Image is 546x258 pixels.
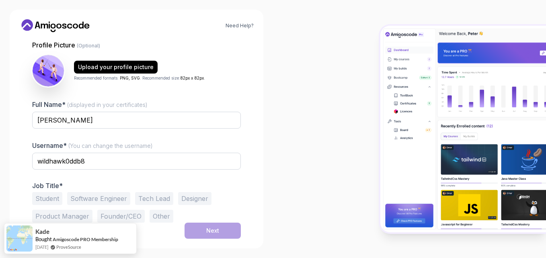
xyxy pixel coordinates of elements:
span: PNG, SVG [120,76,140,80]
button: Other [150,210,173,223]
button: Next [185,223,241,239]
button: Designer [178,192,211,205]
span: Bought [35,236,52,242]
span: [DATE] [35,244,48,250]
span: (You can change the username) [68,142,153,149]
button: Tech Lead [135,192,173,205]
img: user profile image [33,55,64,86]
div: Upload your profile picture [78,63,154,71]
label: Full Name* [32,100,148,109]
a: Need Help? [226,23,254,29]
img: provesource social proof notification image [6,225,33,252]
button: Founder/CEO [97,210,145,223]
span: 82px x 82px [180,76,204,80]
span: Kade [35,228,49,235]
button: Student [32,192,62,205]
p: Recommended formats: . Recommended size: . [74,75,205,81]
span: (Optional) [77,43,100,49]
label: Username* [32,141,153,149]
button: Product Manager [32,210,92,223]
button: Software Engineer [67,192,130,205]
button: Upload your profile picture [74,61,158,74]
a: Home link [19,19,92,32]
a: ProveSource [56,244,81,250]
a: Amigoscode PRO Membership [53,236,118,242]
input: Enter your Full Name [32,112,241,129]
img: Amigoscode Dashboard [380,26,546,232]
span: (displayed in your certificates) [67,101,148,108]
input: Enter your Username [32,153,241,170]
p: Profile Picture [32,40,241,50]
div: Next [206,227,219,235]
p: Job Title* [32,182,241,190]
